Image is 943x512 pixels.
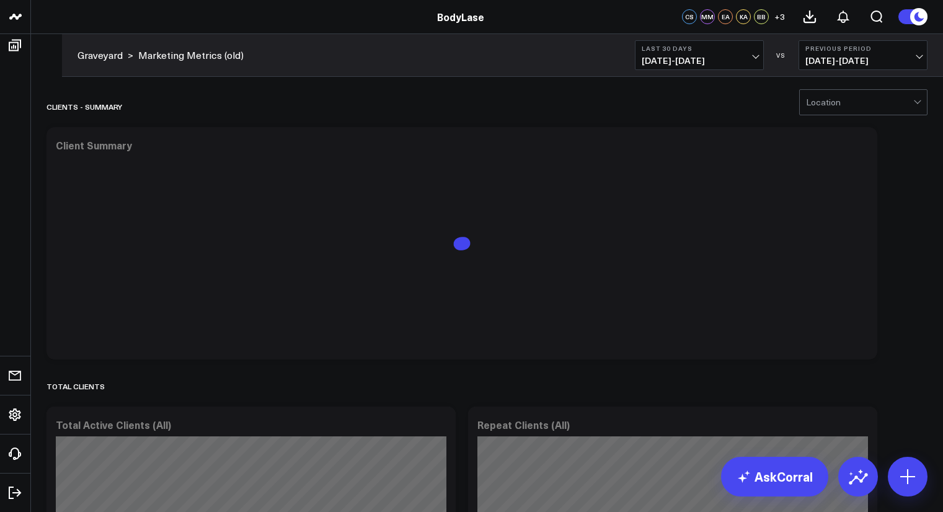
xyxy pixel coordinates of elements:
a: Marketing Metrics (old) [138,48,244,62]
b: Last 30 Days [642,45,757,52]
button: Previous Period[DATE]-[DATE] [799,40,928,70]
div: KA [736,9,751,24]
a: BodyLase [437,10,484,24]
div: CS [682,9,697,24]
div: > [77,48,133,62]
div: Total Active Clients (All) [56,418,171,431]
div: Total Clients [46,372,105,400]
div: Clients - Summary [46,92,122,121]
b: Previous Period [805,45,921,52]
a: Graveyard [77,48,123,62]
a: AskCorral [721,457,828,497]
button: Last 30 Days[DATE]-[DATE] [635,40,764,70]
button: +3 [772,9,787,24]
div: VS [770,51,792,59]
span: [DATE] - [DATE] [642,56,757,66]
div: BB [754,9,769,24]
span: + 3 [774,12,785,21]
span: [DATE] - [DATE] [805,56,921,66]
div: MM [700,9,715,24]
div: EA [718,9,733,24]
div: Repeat Clients (All) [477,418,570,431]
div: Client Summary [56,138,132,152]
